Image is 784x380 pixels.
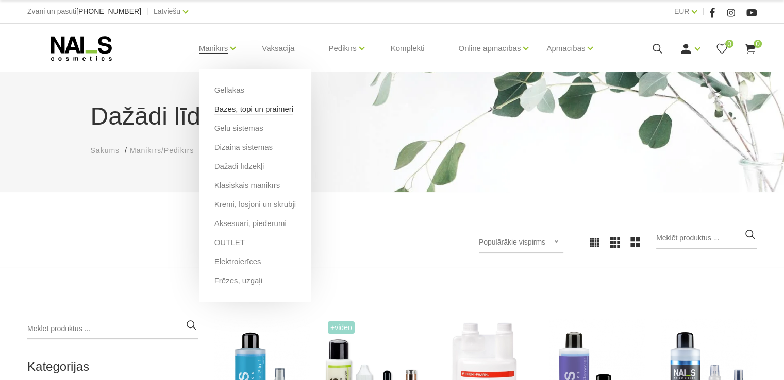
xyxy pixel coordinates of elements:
[479,238,545,246] span: Populārākie vispirms
[214,142,273,153] a: Dizaina sistēmas
[214,275,262,286] a: Frēzes, uzgaļi
[199,28,228,69] a: Manikīrs
[254,24,303,73] a: Vaksācija
[214,123,263,134] a: Gēlu sistēmas
[214,84,244,96] a: Gēllakas
[154,5,180,18] a: Latviešu
[214,256,261,267] a: Elektroierīces
[91,145,120,156] a: Sākums
[76,7,141,15] span: [PHONE_NUMBER]
[458,28,521,69] a: Online apmācības
[674,5,690,18] a: EUR
[214,180,280,191] a: Klasiskais manikīrs
[214,103,293,115] a: Bāzes, topi un praimeri
[27,360,198,373] h2: Kategorijas
[214,199,296,210] a: Krēmi, losjoni un skrubji
[328,321,355,334] span: +Video
[214,161,264,172] a: Dažādi līdzekļi
[27,5,141,18] div: Zvani un pasūti
[382,24,433,73] a: Komplekti
[328,28,356,69] a: Pedikīrs
[546,28,585,69] a: Apmācības
[744,42,757,55] a: 0
[146,5,148,18] span: |
[130,146,194,154] span: Manikīrs/Pedikīrs
[130,145,194,156] a: Manikīrs/Pedikīrs
[754,40,762,48] span: 0
[702,5,704,18] span: |
[715,42,728,55] a: 0
[214,237,245,248] a: OUTLET
[725,40,733,48] span: 0
[91,146,120,154] span: Sākums
[27,319,198,339] input: Meklēt produktus ...
[214,218,287,229] a: Aksesuāri, piederumi
[76,8,141,15] a: [PHONE_NUMBER]
[656,228,757,249] input: Meklēt produktus ...
[91,98,694,135] h1: Dažādi līdzekļi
